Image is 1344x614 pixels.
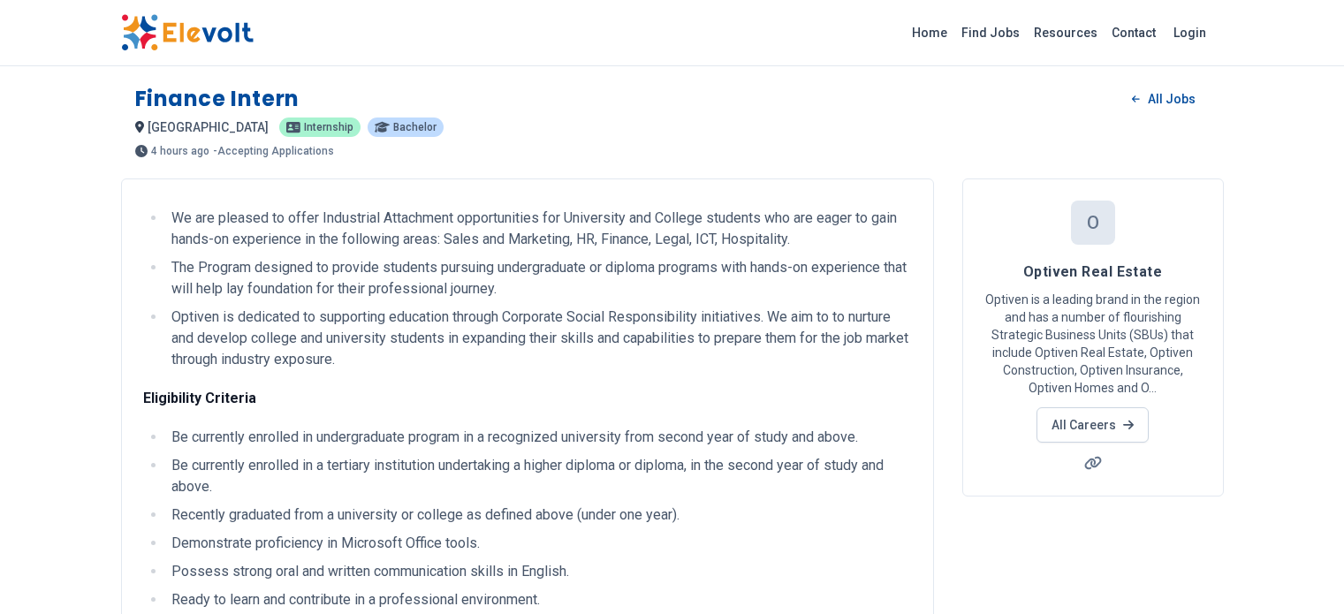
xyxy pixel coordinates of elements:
[166,307,912,370] li: Optiven is dedicated to supporting education through Corporate Social Responsibility initiatives....
[1087,201,1099,245] p: O
[135,85,300,113] h1: Finance Intern
[143,390,256,406] strong: Eligibility Criteria
[1105,19,1163,47] a: Contact
[984,291,1202,397] p: Optiven is a leading brand in the region and has a number of flourishing Strategic Business Units...
[166,504,912,526] li: Recently graduated from a university or college as defined above (under one year).
[148,120,269,134] span: [GEOGRAPHIC_DATA]
[166,589,912,610] li: Ready to learn and contribute in a professional environment.
[905,19,954,47] a: Home
[304,122,353,133] span: internship
[1036,407,1149,443] a: All Careers
[166,427,912,448] li: Be currently enrolled in undergraduate program in a recognized university from second year of stu...
[1118,86,1209,112] a: All Jobs
[1027,19,1105,47] a: Resources
[166,455,912,497] li: Be currently enrolled in a tertiary institution undertaking a higher diploma or diploma, in the s...
[1163,15,1217,50] a: Login
[213,146,334,156] p: - Accepting Applications
[166,561,912,582] li: Possess strong oral and written communication skills in English.
[166,257,912,299] li: The Program designed to provide students pursuing undergraduate or diploma programs with hands-on...
[954,19,1027,47] a: Find Jobs
[151,146,209,156] span: 4 hours ago
[166,208,912,250] li: We are pleased to offer Industrial Attachment opportunities for University and College students w...
[166,533,912,554] li: Demonstrate proficiency in Microsoft Office tools.
[393,122,437,133] span: Bachelor
[121,14,254,51] img: Elevolt
[1023,263,1163,280] span: Optiven Real Estate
